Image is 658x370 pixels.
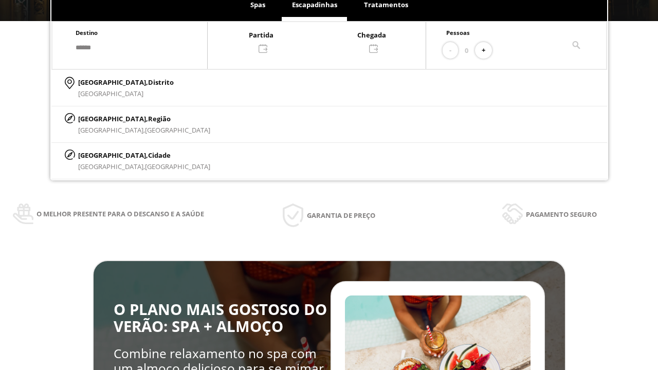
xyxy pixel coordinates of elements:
[446,29,470,36] span: Pessoas
[145,125,210,135] span: [GEOGRAPHIC_DATA]
[114,299,327,337] span: O PLANO MAIS GOSTOSO DO VERÃO: SPA + ALMOÇO
[78,125,145,135] span: [GEOGRAPHIC_DATA],
[475,42,492,59] button: +
[76,29,98,36] span: Destino
[145,162,210,171] span: [GEOGRAPHIC_DATA]
[307,210,375,221] span: Garantia de preço
[465,45,468,56] span: 0
[148,151,171,160] span: Cidade
[78,77,174,88] p: [GEOGRAPHIC_DATA],
[78,113,210,124] p: [GEOGRAPHIC_DATA],
[148,78,174,87] span: Distrito
[78,150,210,161] p: [GEOGRAPHIC_DATA],
[526,209,597,220] span: Pagamento seguro
[36,208,204,219] span: O melhor presente para o descanso e a saúde
[78,89,143,98] span: [GEOGRAPHIC_DATA]
[148,114,171,123] span: Região
[443,42,458,59] button: -
[78,162,145,171] span: [GEOGRAPHIC_DATA],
